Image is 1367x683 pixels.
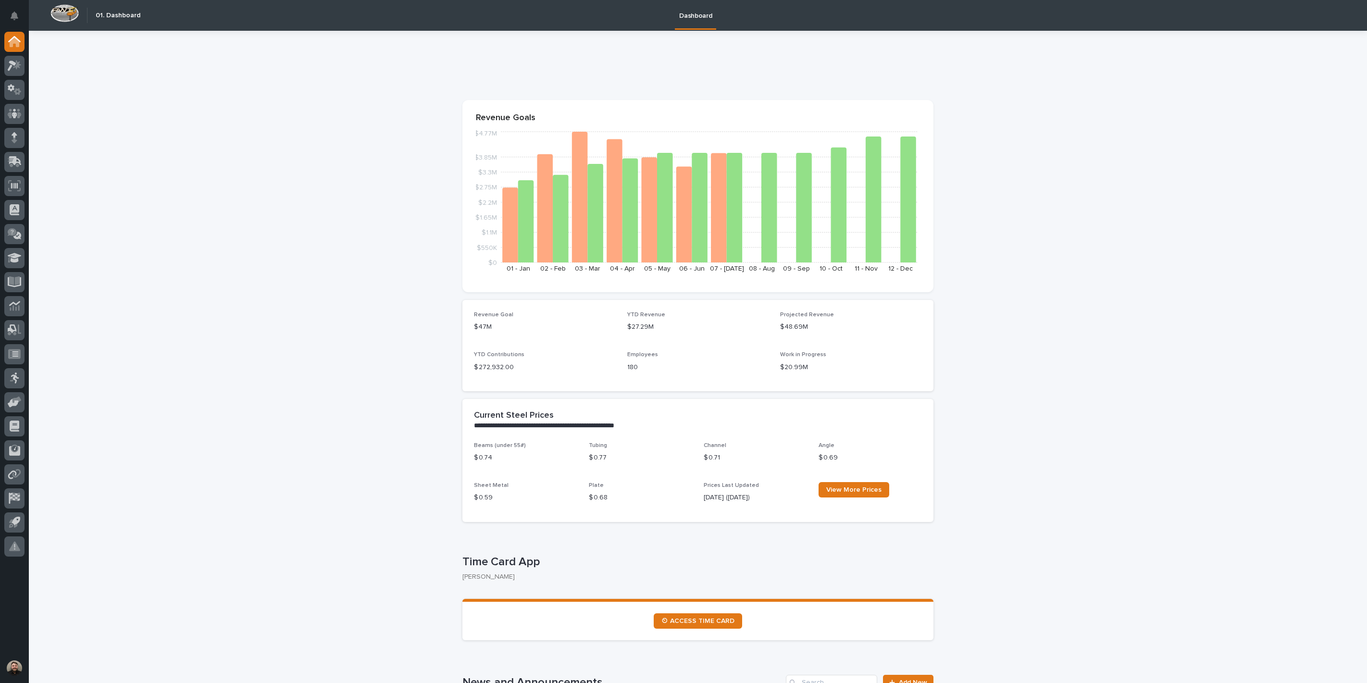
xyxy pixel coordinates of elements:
text: 05 - May [644,265,671,272]
p: $ 0.74 [474,453,577,463]
div: Notifications [12,12,25,27]
span: Beams (under 55#) [474,443,526,448]
span: Sheet Metal [474,483,509,488]
h2: Current Steel Prices [474,410,554,421]
h2: 01. Dashboard [96,12,140,20]
span: Plate [589,483,604,488]
tspan: $4.77M [474,130,497,137]
span: Channel [704,443,726,448]
text: 03 - Mar [575,265,600,272]
p: $27.29M [627,322,769,332]
button: Notifications [4,6,25,26]
text: 01 - Jan [507,265,530,272]
span: Employees [627,352,658,358]
p: $ 0.71 [704,453,807,463]
span: Angle [819,443,834,448]
p: $ 0.77 [589,453,692,463]
span: Tubing [589,443,607,448]
p: $47M [474,322,616,332]
tspan: $550K [477,244,497,251]
tspan: $2.75M [475,184,497,191]
p: $20.99M [780,362,922,373]
p: [DATE] ([DATE]) [704,493,807,503]
tspan: $2.2M [478,199,497,206]
p: Time Card App [462,555,930,569]
text: 02 - Feb [540,265,566,272]
span: View More Prices [826,486,882,493]
p: $48.69M [780,322,922,332]
tspan: $3.3M [478,169,497,176]
text: 07 - [DATE] [710,265,744,272]
span: ⏲ ACCESS TIME CARD [661,618,734,624]
text: 06 - Jun [679,265,705,272]
button: users-avatar [4,658,25,678]
text: 09 - Sep [783,265,810,272]
a: View More Prices [819,482,889,497]
text: 12 - Dec [888,265,913,272]
text: 08 - Aug [749,265,775,272]
span: YTD Revenue [627,312,665,318]
p: $ 0.69 [819,453,922,463]
p: $ 0.59 [474,493,577,503]
tspan: $0 [488,260,497,266]
p: $ 272,932.00 [474,362,616,373]
p: Revenue Goals [476,113,920,124]
a: ⏲ ACCESS TIME CARD [654,613,742,629]
text: 11 - Nov [855,265,878,272]
img: Workspace Logo [50,4,79,22]
p: [PERSON_NAME] [462,573,926,581]
tspan: $3.85M [474,154,497,161]
p: $ 0.68 [589,493,692,503]
tspan: $1.65M [475,214,497,221]
span: Prices Last Updated [704,483,759,488]
span: Work in Progress [780,352,826,358]
span: Projected Revenue [780,312,834,318]
tspan: $1.1M [482,229,497,236]
span: YTD Contributions [474,352,524,358]
p: 180 [627,362,769,373]
span: Revenue Goal [474,312,513,318]
text: 04 - Apr [610,265,635,272]
text: 10 - Oct [820,265,843,272]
